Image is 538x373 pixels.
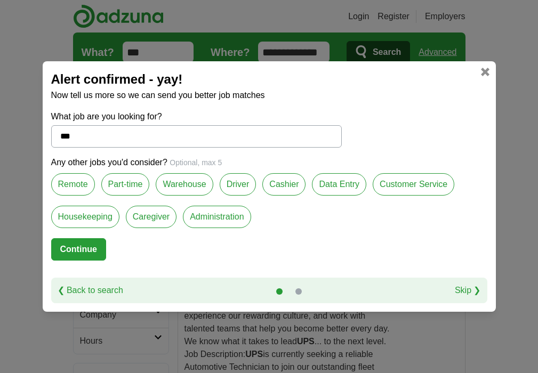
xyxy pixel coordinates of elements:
label: Remote [51,173,95,196]
p: Any other jobs you'd consider? [51,156,487,169]
p: Now tell us more so we can send you better job matches [51,89,487,102]
label: Data Entry [312,173,366,196]
label: Administration [183,206,251,228]
label: Driver [220,173,256,196]
label: Cashier [262,173,306,196]
label: What job are you looking for? [51,110,342,123]
button: Continue [51,238,106,261]
label: Customer Service [373,173,454,196]
label: Housekeeping [51,206,119,228]
a: ❮ Back to search [58,284,123,297]
label: Caregiver [126,206,176,228]
label: Part-time [101,173,150,196]
span: Optional, max 5 [170,158,222,167]
h2: Alert confirmed - yay! [51,70,487,89]
a: Skip ❯ [455,284,481,297]
label: Warehouse [156,173,213,196]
